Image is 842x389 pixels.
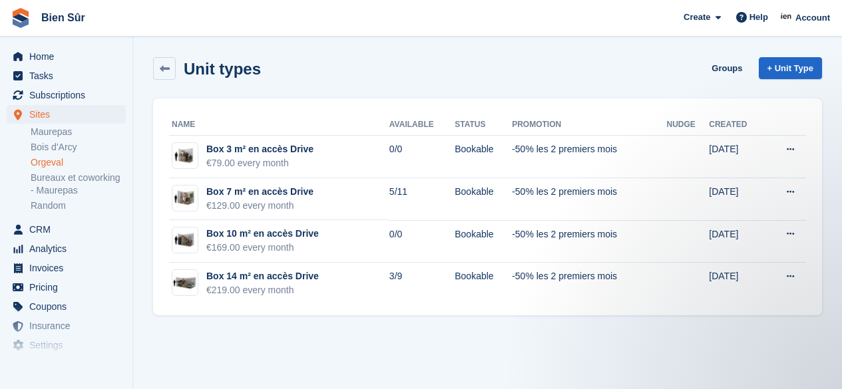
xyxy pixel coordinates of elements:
[206,283,319,297] div: €219.00 every month
[7,239,126,258] a: menu
[184,60,261,78] h2: Unit types
[206,142,314,156] div: Box 3 m² en accès Drive
[709,136,765,178] td: [DATE]
[29,278,109,297] span: Pricing
[749,11,768,24] span: Help
[455,263,512,305] td: Bookable
[31,126,126,138] a: Maurepas
[7,105,126,124] a: menu
[709,178,765,221] td: [DATE]
[780,11,793,24] img: Asmaa Habri
[7,278,126,297] a: menu
[667,114,710,136] th: Nudge
[795,11,830,25] span: Account
[7,66,126,85] a: menu
[455,178,512,221] td: Bookable
[684,11,710,24] span: Create
[709,263,765,305] td: [DATE]
[455,114,512,136] th: Status
[389,263,455,305] td: 3/9
[29,66,109,85] span: Tasks
[31,156,126,169] a: Orgeval
[29,239,109,258] span: Analytics
[7,317,126,335] a: menu
[206,156,314,170] div: €79.00 every month
[7,297,126,316] a: menu
[389,114,455,136] th: Available
[7,220,126,239] a: menu
[7,355,126,374] a: menu
[31,172,126,197] a: Bureaux et coworking - Maurepas
[706,57,747,79] a: Groups
[455,220,512,263] td: Bookable
[29,355,109,374] span: Capital
[512,114,666,136] th: Promotion
[389,136,455,178] td: 0/0
[709,220,765,263] td: [DATE]
[29,259,109,277] span: Invoices
[29,297,109,316] span: Coupons
[709,114,765,136] th: Created
[455,136,512,178] td: Bookable
[29,220,109,239] span: CRM
[29,47,109,66] span: Home
[172,273,198,293] img: box-14m2.jpg
[11,8,31,28] img: stora-icon-8386f47178a22dfd0bd8f6a31ec36ba5ce8667c1dd55bd0f319d3a0aa187defe.svg
[7,86,126,104] a: menu
[172,146,198,166] img: box-3,2m2.jpg
[31,141,126,154] a: Bois d'Arcy
[29,86,109,104] span: Subscriptions
[29,336,109,354] span: Settings
[7,336,126,354] a: menu
[206,269,319,283] div: Box 14 m² en accès Drive
[206,227,319,241] div: Box 10 m² en accès Drive
[169,114,389,136] th: Name
[512,263,666,305] td: -50% les 2 premiers mois
[7,259,126,277] a: menu
[389,220,455,263] td: 0/0
[512,178,666,221] td: -50% les 2 premiers mois
[206,185,314,199] div: Box 7 m² en accès Drive
[29,105,109,124] span: Sites
[172,231,198,250] img: box-6m2.jpg
[29,317,109,335] span: Insurance
[7,47,126,66] a: menu
[512,220,666,263] td: -50% les 2 premiers mois
[172,188,198,207] img: box-7m2.jpg
[206,199,314,213] div: €129.00 every month
[36,7,91,29] a: Bien Sûr
[31,199,126,212] a: Random
[512,136,666,178] td: -50% les 2 premiers mois
[206,241,319,255] div: €169.00 every month
[389,178,455,221] td: 5/11
[759,57,822,79] a: + Unit Type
